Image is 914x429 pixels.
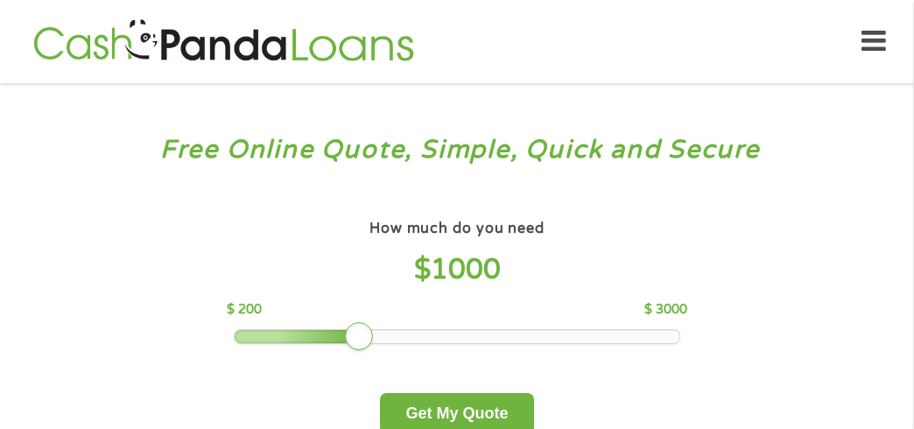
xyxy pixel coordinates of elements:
[51,134,864,166] h3: Free Online Quote, Simple, Quick and Secure
[227,300,262,320] p: $ 200
[227,252,686,288] h4: $
[369,220,545,238] h4: How much do you need
[644,300,687,320] p: $ 3000
[431,253,501,286] span: 1000
[28,17,418,67] img: GetLoanNow Logo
